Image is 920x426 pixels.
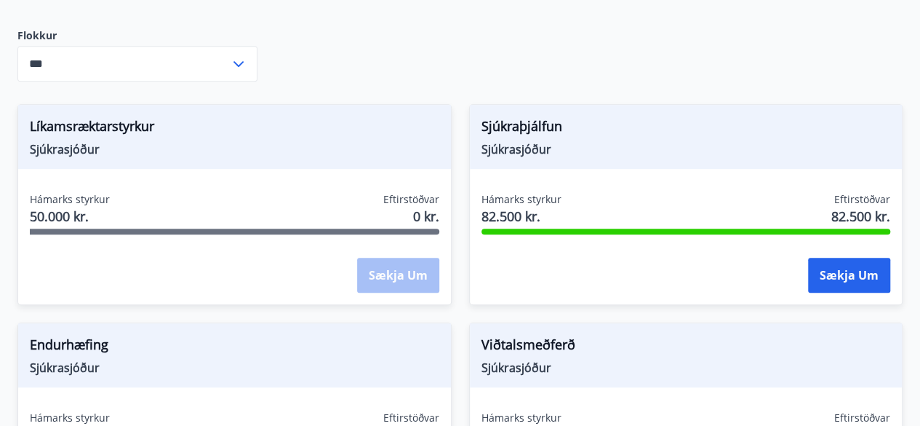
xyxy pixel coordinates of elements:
[413,207,439,226] span: 0 kr.
[481,335,891,360] span: Viðtalsmeðferð
[808,258,890,293] button: Sækja um
[834,192,890,207] span: Eftirstöðvar
[481,192,561,207] span: Hámarks styrkur
[30,411,110,425] span: Hámarks styrkur
[834,411,890,425] span: Eftirstöðvar
[481,207,561,226] span: 82.500 kr.
[30,141,439,157] span: Sjúkrasjóður
[30,335,439,360] span: Endurhæfing
[30,192,110,207] span: Hámarks styrkur
[481,411,561,425] span: Hámarks styrkur
[383,192,439,207] span: Eftirstöðvar
[481,141,891,157] span: Sjúkrasjóður
[383,411,439,425] span: Eftirstöðvar
[30,360,439,376] span: Sjúkrasjóður
[831,207,890,226] span: 82.500 kr.
[481,117,891,141] span: Sjúkraþjálfun
[30,117,439,141] span: Líkamsræktarstyrkur
[30,207,110,226] span: 50.000 kr.
[481,360,891,376] span: Sjúkrasjóður
[17,28,257,43] label: Flokkur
